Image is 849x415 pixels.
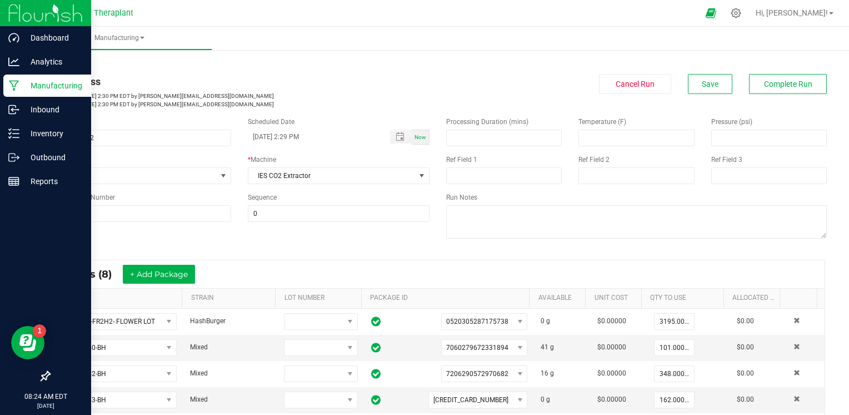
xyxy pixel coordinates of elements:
p: Inventory [19,127,86,140]
span: HashBurger [190,317,226,325]
span: In Sync [371,393,381,407]
span: Mixed [190,396,208,403]
span: Cancel Run [616,80,655,88]
span: $0.00000 [597,369,626,377]
span: Theraplant [94,8,133,18]
span: Hi, [PERSON_NAME]! [756,8,828,17]
a: QTY TO USESortable [650,294,719,303]
iframe: Resource center unread badge [33,324,46,338]
a: Unit CostSortable [595,294,637,303]
span: 16 [541,369,548,377]
span: Toggle popup [390,130,412,144]
a: Manufacturing [27,27,212,50]
span: Save [702,80,718,88]
span: Ref Field 3 [711,156,742,164]
inline-svg: Outbound [8,152,19,163]
span: $0.00 [737,396,754,403]
span: W25-143-BH [58,392,162,408]
span: g [546,317,550,325]
span: [CREDIT_CARD_NUMBER] [433,396,508,404]
span: Ref Field 1 [446,156,477,164]
span: $0.00000 [597,343,626,351]
inline-svg: Manufacturing [8,80,19,91]
span: W25-140-BH [58,340,162,355]
span: Mixed [190,369,208,377]
span: NO DATA FOUND [58,365,177,382]
button: Complete Run [749,74,827,94]
p: Analytics [19,55,86,68]
p: Manufacturing [19,79,86,92]
span: Pressure (psi) [711,118,752,126]
span: g [546,396,550,403]
inline-svg: Analytics [8,56,19,67]
span: $0.00000 [597,396,626,403]
span: Scheduled Date [248,118,294,126]
span: None [49,168,217,184]
span: NO DATA FOUND [58,313,177,330]
span: Ref Field 2 [578,156,610,164]
span: Run Notes [446,194,477,201]
span: Mixed [190,343,208,351]
inline-svg: Inbound [8,104,19,115]
span: In Sync [371,341,381,354]
button: Save [688,74,732,94]
a: ITEMSortable [59,294,178,303]
inline-svg: Dashboard [8,32,19,43]
span: Temperature (F) [578,118,626,126]
p: 08:24 AM EDT [5,392,86,402]
span: $0.00 [737,343,754,351]
span: NO DATA FOUND [58,339,177,356]
span: $0.00 [737,369,754,377]
span: Processing Duration (mins) [446,118,528,126]
span: In Sync [371,315,381,328]
button: Cancel Run [599,74,671,94]
a: LOT NUMBERSortable [284,294,357,303]
button: + Add Package [123,265,195,284]
span: Manufacturing [27,33,212,43]
span: 0 [541,317,545,325]
div: Manage settings [729,8,743,18]
p: [DATE] [5,402,86,410]
p: Dashboard [19,31,86,45]
span: 0520305287175738 [446,318,508,325]
inline-svg: Inventory [8,128,19,139]
a: PACKAGE IDSortable [370,294,525,303]
span: Sequence [248,194,277,201]
span: g [550,369,554,377]
a: Allocated CostSortable [732,294,775,303]
span: HSB-25-FR2H2- FLOWER LOT [58,314,162,329]
span: NO DATA FOUND [441,313,527,330]
div: In Progress [49,74,430,89]
span: 0 [541,396,545,403]
span: IES CO2 Extractor [248,168,416,184]
p: Inbound [19,103,86,116]
span: $0.00000 [597,317,626,325]
span: Open Ecommerce Menu [698,2,723,24]
span: 41 [541,343,548,351]
input: Scheduled Datetime [248,130,379,144]
p: Outbound [19,151,86,164]
span: Complete Run [764,80,812,88]
span: In Sync [371,367,381,381]
span: Now [414,134,426,140]
p: [DATE] 2:30 PM EDT by [PERSON_NAME][EMAIL_ADDRESS][DOMAIN_NAME] [49,100,430,108]
span: 7206290572970682 [446,370,508,378]
span: Machine [251,156,276,164]
span: $0.00 [737,317,754,325]
span: Inputs (8) [62,268,123,280]
iframe: Resource center [11,326,44,359]
a: STRAINSortable [191,294,271,303]
span: W25-142-BH [58,366,162,382]
p: Reports [19,175,86,188]
a: AVAILABLESortable [538,294,581,303]
span: g [550,343,554,351]
span: 7060279672331894 [446,344,508,352]
span: NO DATA FOUND [58,392,177,408]
span: NO DATA FOUND [428,392,527,408]
inline-svg: Reports [8,176,19,187]
p: [DATE] 2:30 PM EDT by [PERSON_NAME][EMAIL_ADDRESS][DOMAIN_NAME] [49,92,430,100]
a: Sortable [788,294,813,303]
